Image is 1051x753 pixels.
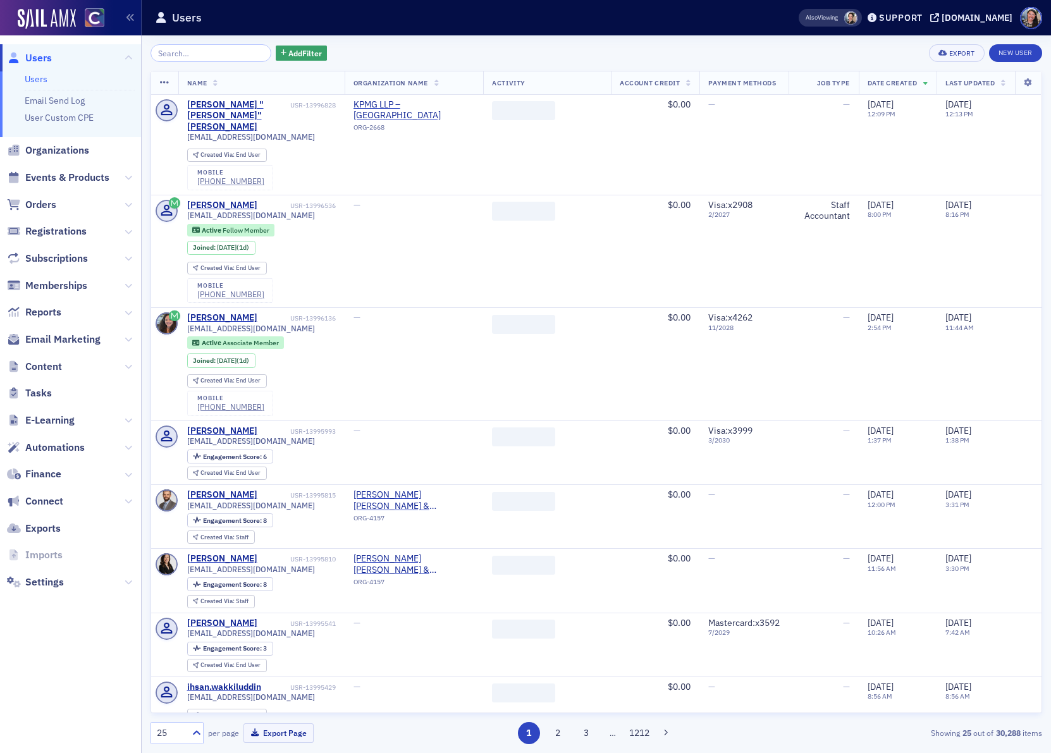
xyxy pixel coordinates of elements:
span: Memberships [25,279,87,293]
a: Imports [7,548,63,562]
span: Hoskin Farina & Kampf PC [353,489,475,511]
div: Created Via: End User [187,467,267,480]
span: Associate Member [223,338,279,347]
time: 1:37 PM [868,436,892,444]
a: [PERSON_NAME] [187,200,257,211]
time: 3:31 PM [945,500,969,509]
time: 3:30 PM [945,564,969,573]
span: — [843,681,850,692]
a: Subscriptions [7,252,88,266]
span: 3 / 2030 [708,436,780,444]
span: ‌ [492,315,555,334]
a: [PHONE_NUMBER] [197,290,264,299]
div: Created Via: End User [187,262,267,275]
div: Created Via: End User [187,659,267,672]
a: Memberships [7,279,87,293]
button: Export [929,44,984,62]
a: [PHONE_NUMBER] [197,402,264,412]
a: ihsan.wakkiluddin [187,682,261,693]
span: $0.00 [668,312,691,323]
span: — [843,425,850,436]
span: E-Learning [25,413,75,427]
span: $0.00 [668,199,691,211]
div: USR-13996536 [259,202,336,210]
span: Name [187,78,207,87]
strong: 30,288 [993,727,1023,738]
time: 8:56 AM [868,692,892,701]
span: [EMAIL_ADDRESS][DOMAIN_NAME] [187,565,315,574]
a: Automations [7,441,85,455]
div: 3 [203,645,267,652]
time: 12:13 PM [945,109,973,118]
span: $0.00 [668,553,691,564]
div: [PHONE_NUMBER] [197,176,264,186]
div: Active: Active: Associate Member [187,336,285,349]
a: [PERSON_NAME] [187,489,257,501]
span: [DATE] [868,99,894,110]
time: 11:44 AM [945,323,974,332]
div: [PERSON_NAME] [187,425,257,437]
span: Last Updated [945,78,995,87]
span: KPMG LLP – Denver [353,99,475,121]
span: [DATE] [868,617,894,628]
span: [EMAIL_ADDRESS][DOMAIN_NAME] [187,692,315,702]
span: Visa : x4262 [708,312,753,323]
span: Profile [1020,7,1042,29]
time: 12:00 PM [868,500,895,509]
a: User Custom CPE [25,112,94,123]
input: Search… [151,44,271,62]
span: [DATE] [945,489,971,500]
div: Active: Active: Fellow Member [187,224,275,236]
span: [DATE] [217,356,237,365]
a: Orders [7,198,56,212]
a: Settings [7,575,64,589]
a: Tasks [7,386,52,400]
span: ‌ [492,620,555,639]
div: Created Via: End User [187,374,267,388]
div: USR-13996828 [290,101,336,109]
span: Reports [25,305,61,319]
span: ‌ [492,492,555,511]
span: [DATE] [217,243,237,252]
h1: Users [172,10,202,25]
span: [DATE] [945,553,971,564]
span: — [843,99,850,110]
img: SailAMX [18,9,76,29]
div: 8 [203,517,267,524]
div: Staff [200,534,249,541]
a: [PERSON_NAME] [187,618,257,629]
span: Created Via : [200,468,236,477]
a: Active Fellow Member [192,226,269,234]
div: Engagement Score: 8 [187,513,273,527]
span: — [843,489,850,500]
a: [PERSON_NAME] "[PERSON_NAME]" [PERSON_NAME] [187,99,288,133]
span: — [843,312,850,323]
span: $0.00 [668,489,691,500]
span: Engagement Score : [203,644,263,652]
span: Users [25,51,52,65]
div: Support [879,12,923,23]
span: [DATE] [945,199,971,211]
span: Joined : [193,357,217,365]
span: Connect [25,494,63,508]
div: Joined: 2025-08-12 00:00:00 [187,353,255,367]
span: — [353,617,360,628]
span: [EMAIL_ADDRESS][DOMAIN_NAME] [187,211,315,220]
div: mobile [197,395,264,402]
a: [PERSON_NAME] [PERSON_NAME] & [PERSON_NAME] PC [353,553,475,575]
div: End User [200,377,261,384]
span: Content [25,360,62,374]
div: [PERSON_NAME] [187,312,257,324]
span: Job Type [817,78,850,87]
span: $0.00 [668,617,691,628]
a: Active Associate Member [192,339,278,347]
button: [DOMAIN_NAME] [930,13,1017,22]
span: … [604,727,622,738]
span: Imports [25,548,63,562]
div: USR-13995993 [259,427,336,436]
